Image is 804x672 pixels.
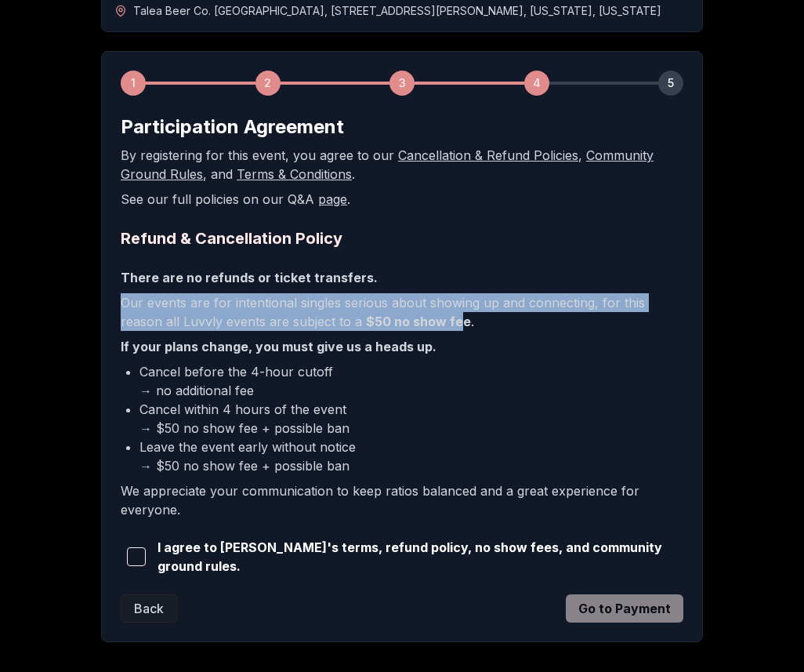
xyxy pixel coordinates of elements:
button: Back [121,594,177,623]
p: By registering for this event, you agree to our , , and . [121,146,683,183]
div: 1 [121,71,146,96]
a: Terms & Conditions [237,166,352,182]
h2: Refund & Cancellation Policy [121,227,683,249]
li: Leave the event early without notice → $50 no show fee + possible ban [139,438,683,475]
h2: Participation Agreement [121,114,683,140]
div: 3 [389,71,415,96]
div: 5 [658,71,683,96]
span: I agree to [PERSON_NAME]'s terms, refund policy, no show fees, and community ground rules. [158,538,683,576]
li: Cancel before the 4-hour cutoff → no additional fee [139,362,683,400]
p: There are no refunds or ticket transfers. [121,268,683,287]
div: 2 [255,71,281,96]
p: We appreciate your communication to keep ratios balanced and a great experience for everyone. [121,481,683,519]
div: 4 [524,71,549,96]
a: Cancellation & Refund Policies [398,147,578,163]
a: page [318,191,347,207]
b: $50 no show fee [366,314,471,329]
p: Our events are for intentional singles serious about showing up and connecting, for this reason a... [121,293,683,331]
li: Cancel within 4 hours of the event → $50 no show fee + possible ban [139,400,683,438]
p: If your plans change, you must give us a heads up. [121,337,683,356]
p: See our full policies on our Q&A . [121,190,683,209]
span: Talea Beer Co. [GEOGRAPHIC_DATA] , [STREET_ADDRESS][PERSON_NAME] , [US_STATE] , [US_STATE] [133,3,661,19]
